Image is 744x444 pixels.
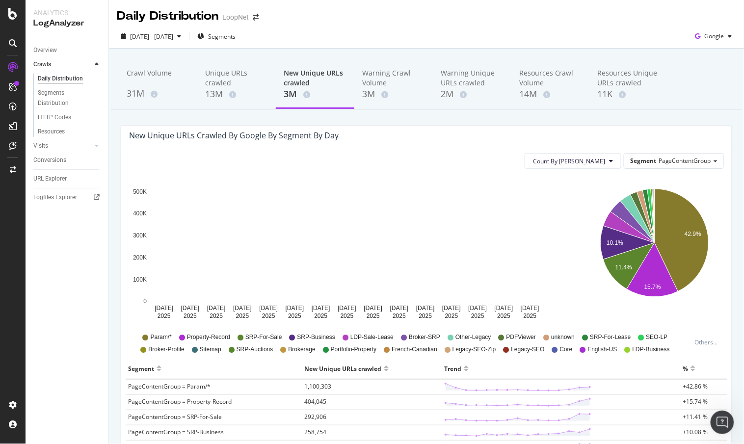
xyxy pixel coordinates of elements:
span: +42.86 % [683,382,708,391]
span: SRP-Business [297,333,335,341]
text: 2025 [497,313,510,319]
text: 2025 [158,313,171,319]
a: Segments Distribution [38,88,102,108]
text: [DATE] [495,305,513,312]
span: +11.41 % [683,413,708,421]
div: 13M [205,88,268,101]
text: 2025 [524,313,537,319]
a: Conversions [33,155,102,165]
a: HTTP Codes [38,112,102,123]
text: 2025 [393,313,406,319]
span: PageContentGroup = Param/* [128,382,211,391]
text: [DATE] [312,305,330,312]
a: Overview [33,45,102,55]
div: HTTP Codes [38,112,71,123]
text: [DATE] [364,305,382,312]
a: Resources [38,127,102,137]
span: 258,754 [304,428,326,436]
div: New Unique URLs crawled [284,68,346,88]
span: Count By Day [533,157,605,165]
text: 2025 [210,313,223,319]
div: Others... [695,338,722,346]
svg: A chart. [586,177,722,324]
div: LoopNet [222,12,249,22]
div: New Unique URLs crawled by google by Segment by Day [129,131,339,140]
div: Daily Distribution [117,8,218,25]
div: Resources [38,127,65,137]
text: 2025 [419,313,432,319]
iframe: Intercom live chat [711,411,734,434]
span: Other-Legacy [455,333,491,341]
span: French-Canadian [392,345,437,354]
div: Warning Crawl Volume [362,68,425,88]
div: Logfiles Explorer [33,192,77,203]
text: [DATE] [155,305,173,312]
div: 3M [284,88,346,101]
text: 500K [133,188,147,195]
div: Analytics [33,8,101,18]
text: 2025 [288,313,301,319]
text: 200K [133,254,147,261]
span: Legacy-SEO-Zip [452,345,496,354]
div: Crawl Volume [127,68,189,87]
div: 31M [127,87,189,100]
text: [DATE] [390,305,409,312]
text: [DATE] [233,305,252,312]
div: LogAnalyzer [33,18,101,29]
text: 2025 [367,313,380,319]
a: Crawls [33,59,92,70]
text: 2025 [262,313,275,319]
span: LDP-Sale-Lease [350,333,394,341]
button: Count By [PERSON_NAME] [525,153,621,169]
span: Broker-SRP [409,333,440,341]
div: Conversions [33,155,66,165]
text: 100K [133,276,147,283]
span: Property-Record [187,333,230,341]
span: [DATE] - [DATE] [130,32,173,41]
div: Visits [33,141,48,151]
a: Daily Distribution [38,74,102,84]
text: 2025 [445,313,458,319]
div: A chart. [129,177,565,324]
a: Logfiles Explorer [33,192,102,203]
text: [DATE] [207,305,226,312]
text: 400K [133,210,147,217]
text: 42.9% [685,231,701,238]
text: 2025 [314,313,327,319]
span: PageContentGroup [659,157,711,165]
span: PageContentGroup = Property-Record [128,397,232,406]
text: [DATE] [286,305,304,312]
span: 404,045 [304,397,326,406]
a: Visits [33,141,92,151]
span: Portfolio-Property [331,345,376,354]
span: PDFViewer [506,333,536,341]
text: 0 [143,298,147,305]
span: SEO-LP [646,333,668,341]
text: [DATE] [338,305,356,312]
div: Unique URLs crawled [205,68,268,88]
span: Core [560,345,573,354]
div: 2M [441,88,504,101]
text: 2025 [341,313,354,319]
span: English-US [588,345,617,354]
div: 11K [598,88,661,101]
span: +10.08 % [683,428,708,436]
span: Segment [630,157,656,165]
span: Google [705,32,724,40]
span: SRP-For-Sale [245,333,282,341]
text: [DATE] [416,305,435,312]
div: Overview [33,45,57,55]
span: SRP-Auctions [237,345,273,354]
text: 15.7% [644,284,661,290]
span: unknown [551,333,575,341]
span: Brokerage [288,345,315,354]
text: 10.1% [607,239,623,246]
span: PageContentGroup = SRP-For-Sale [128,413,222,421]
text: [DATE] [181,305,200,312]
span: Legacy-SEO [511,345,545,354]
span: Segments [208,32,236,41]
div: Resources Crawl Volume [519,68,582,88]
div: Warning Unique URLs crawled [441,68,504,88]
div: URL Explorer [33,174,67,184]
button: [DATE] - [DATE] [117,28,185,44]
